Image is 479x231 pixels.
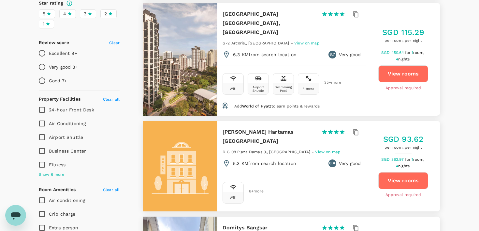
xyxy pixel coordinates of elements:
[302,87,314,91] div: Fitness
[49,107,94,112] span: 24-hour Front Desk
[49,50,77,57] p: Excellent 9+
[324,80,334,85] span: 35 + more
[84,10,86,17] span: 3
[382,38,424,44] span: per room, per night
[49,148,86,154] span: Business Center
[339,160,361,167] p: Very good
[381,157,405,162] span: SGD 363.97
[39,96,80,103] h6: Property Facilities
[396,164,411,168] span: 4
[378,65,428,82] button: View rooms
[230,87,237,91] div: Wifi
[383,134,423,144] h5: SGD 93.62
[385,85,421,91] span: Approval required
[103,97,120,102] span: Clear all
[329,51,335,58] span: 8.7
[274,85,292,92] div: Swimming Pool
[109,41,120,45] span: Clear
[39,186,76,193] h6: Room Amenities
[63,10,66,17] span: 4
[104,10,107,17] span: 2
[5,205,26,226] iframe: Button to launch messaging window
[405,157,412,162] span: for
[49,211,76,217] span: Crib charge
[223,41,289,45] span: G-2 Arcoris., [GEOGRAPHIC_DATA]
[49,121,86,126] span: Air Conditioning
[234,104,320,108] span: Add to earn points & rewards
[233,160,296,167] p: 5.3 KM from search location
[329,160,335,167] span: 8.4
[49,135,83,140] span: Airport Shuttle
[39,39,69,46] h6: Review score
[223,127,316,146] h6: [PERSON_NAME] Hartamas [GEOGRAPHIC_DATA]
[43,10,45,17] span: 5
[49,162,65,167] span: Fitness
[223,150,310,154] span: D G 08 Plaza Damas 3., [GEOGRAPHIC_DATA]
[398,164,410,168] span: nights
[49,198,85,203] span: Air conditioning
[39,172,65,178] span: Show 6 more
[103,188,120,192] span: Clear all
[230,196,237,199] div: Wifi
[49,64,78,70] p: Very good 8+
[294,41,320,45] span: View on map
[315,149,341,154] a: View on map
[412,50,425,55] span: 1
[378,172,428,189] button: View rooms
[312,150,315,154] span: -
[405,50,412,55] span: for
[339,51,361,58] p: Very good
[249,189,259,193] span: 8 + more
[233,51,297,58] p: 6.3 KM from search location
[413,50,424,55] span: room,
[294,40,320,45] a: View on map
[382,27,424,38] h5: SGD 115.29
[398,57,410,61] span: nights
[381,50,405,55] span: SGD 450.64
[249,85,267,92] div: Airport Shuttle
[49,77,67,84] p: Good 7+
[43,21,44,27] span: 1
[49,225,78,230] span: Extra person
[223,9,316,37] h6: [GEOGRAPHIC_DATA] [GEOGRAPHIC_DATA], [GEOGRAPHIC_DATA]
[385,192,421,198] span: Approval required
[413,157,424,162] span: room,
[412,157,425,162] span: 1
[383,144,423,151] span: per room, per night
[242,104,271,108] span: World of Hyatt
[291,41,294,45] span: -
[396,57,411,61] span: 4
